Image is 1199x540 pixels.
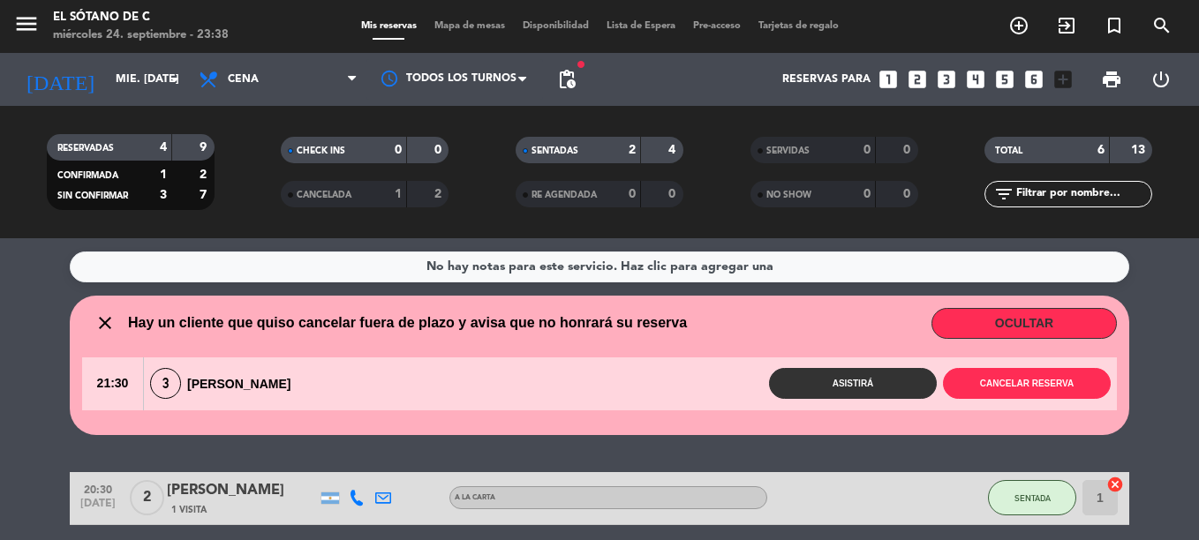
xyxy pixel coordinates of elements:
[782,73,871,86] span: Reservas para
[434,144,445,156] strong: 0
[532,191,597,199] span: RE AGENDADA
[171,503,207,517] span: 1 Visita
[53,26,229,44] div: miércoles 24. septiembre - 23:38
[863,144,871,156] strong: 0
[1008,15,1029,36] i: add_circle_outline
[160,189,167,201] strong: 3
[130,480,164,515] span: 2
[903,188,914,200] strong: 0
[395,144,402,156] strong: 0
[426,21,514,31] span: Mapa de mesas
[935,68,958,91] i: looks_3
[668,188,679,200] strong: 0
[1151,15,1173,36] i: search
[160,169,167,181] strong: 1
[629,144,636,156] strong: 2
[750,21,848,31] span: Tarjetas de regalo
[988,480,1076,515] button: SENTADA
[426,257,773,277] div: No hay notas para este servicio. Haz clic para agregar una
[1014,184,1151,204] input: Filtrar por nombre...
[931,308,1117,339] button: OCULTAR
[769,368,937,399] button: Asistirá
[1101,69,1122,90] span: print
[76,498,120,518] span: [DATE]
[1136,53,1186,106] div: LOG OUT
[94,312,116,334] i: close
[766,191,811,199] span: NO SHOW
[297,146,345,155] span: CHECK INS
[993,68,1016,91] i: looks_5
[167,479,317,502] div: [PERSON_NAME]
[576,59,586,70] span: fiber_manual_record
[57,144,114,153] span: RESERVADAS
[13,60,107,99] i: [DATE]
[993,184,1014,205] i: filter_list
[995,146,1022,155] span: TOTAL
[668,144,679,156] strong: 4
[128,311,687,334] span: Hay un cliente que quiso cancelar fuera de plazo y avisa que no honrará su reserva
[964,68,987,91] i: looks_4
[228,73,259,86] span: Cena
[514,21,598,31] span: Disponibilidad
[766,146,810,155] span: SERVIDAS
[57,191,128,200] span: SIN CONFIRMAR
[1150,69,1172,90] i: power_settings_new
[150,368,181,399] span: 3
[434,188,445,200] strong: 2
[1022,68,1045,91] i: looks_6
[598,21,684,31] span: Lista de Espera
[863,188,871,200] strong: 0
[200,141,210,154] strong: 9
[1097,144,1105,156] strong: 6
[943,368,1111,399] button: Cancelar reserva
[903,144,914,156] strong: 0
[144,368,306,399] div: [PERSON_NAME]
[1014,493,1051,503] span: SENTADA
[164,69,185,90] i: arrow_drop_down
[1052,68,1075,91] i: add_box
[160,141,167,154] strong: 4
[395,188,402,200] strong: 1
[352,21,426,31] span: Mis reservas
[1106,476,1124,493] i: cancel
[906,68,929,91] i: looks_two
[877,68,900,91] i: looks_one
[455,494,495,501] span: A LA CARTA
[532,146,578,155] span: SENTADAS
[82,357,143,410] span: 21:30
[200,189,210,201] strong: 7
[53,9,229,26] div: El Sótano de C
[1131,144,1149,156] strong: 13
[13,11,40,37] i: menu
[556,69,577,90] span: pending_actions
[76,478,120,499] span: 20:30
[13,11,40,43] button: menu
[57,171,118,180] span: CONFIRMADA
[1104,15,1125,36] i: turned_in_not
[684,21,750,31] span: Pre-acceso
[1056,15,1077,36] i: exit_to_app
[629,188,636,200] strong: 0
[200,169,210,181] strong: 2
[297,191,351,199] span: CANCELADA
